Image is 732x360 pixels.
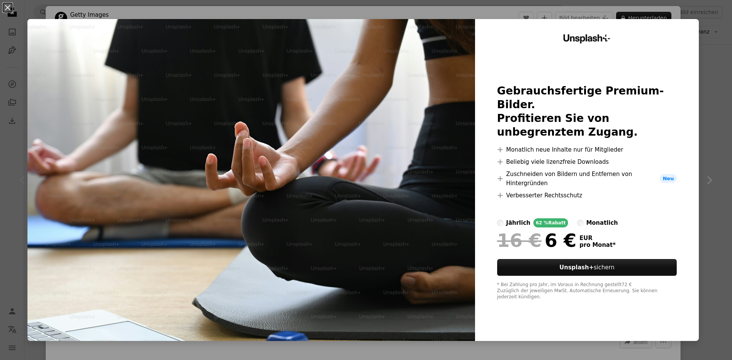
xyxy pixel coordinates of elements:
[497,170,677,188] li: Zuschneiden von Bildern und Entfernen von Hintergründen
[497,145,677,154] li: Monatlich neue Inhalte nur für Mitglieder
[497,282,677,300] div: * Bei Zahlung pro Jahr, im Voraus in Rechnung gestellt 72 € Zuzüglich der jeweiligen MwSt. Automa...
[497,84,677,139] h2: Gebrauchsfertige Premium-Bilder. Profitieren Sie von unbegrenztem Zugang.
[497,230,576,250] div: 6 €
[497,220,503,226] input: jährlich62 %Rabatt
[579,242,616,248] span: pro Monat *
[577,220,583,226] input: monatlich
[559,264,594,271] strong: Unsplash+
[497,259,677,276] button: Unsplash+sichern
[586,218,618,227] div: monatlich
[497,157,677,166] li: Beliebig viele lizenzfreie Downloads
[579,235,616,242] span: EUR
[533,218,568,227] div: 62 % Rabatt
[497,230,542,250] span: 16 €
[660,174,677,183] span: Neu
[506,218,531,227] div: jährlich
[497,191,677,200] li: Verbesserter Rechtsschutz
